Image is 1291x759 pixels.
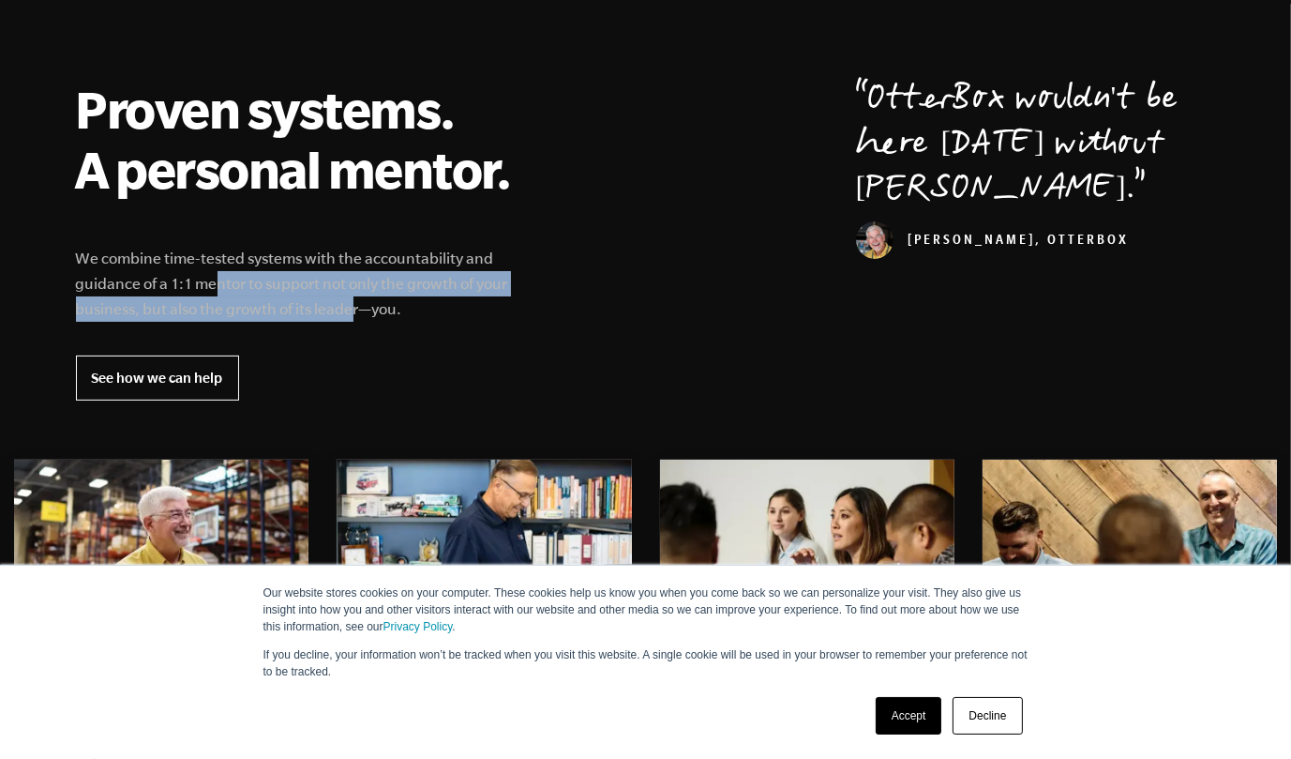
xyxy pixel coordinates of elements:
[14,460,308,639] img: beyond the e myth, e-myth, the e myth, e myth revisited
[76,356,239,401] a: See how we can help
[983,460,1277,639] img: Books include beyond the e myth, e-myth, the e myth
[76,79,533,199] h2: Proven systems. A personal mentor.
[76,246,533,322] p: We combine time-tested systems with the accountability and guidance of a 1:1 mentor to support no...
[337,460,631,639] img: beyond the e myth, e-myth, the e myth
[263,646,1028,680] p: If you decline, your information won’t be tracked when you visit this website. A single cookie wi...
[856,221,893,259] img: Curt Richardson, OtterBox
[856,235,1130,250] cite: [PERSON_NAME], OtterBox
[383,620,453,633] a: Privacy Policy
[263,584,1028,635] p: Our website stores cookies on your computer. These cookies help us know you when you come back so...
[856,79,1216,214] p: OtterBox wouldn't be here [DATE] without [PERSON_NAME].
[953,697,1022,735] a: Decline
[876,697,942,735] a: Accept
[660,460,954,639] img: Books include beyond the e myth, e-myth, the e myth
